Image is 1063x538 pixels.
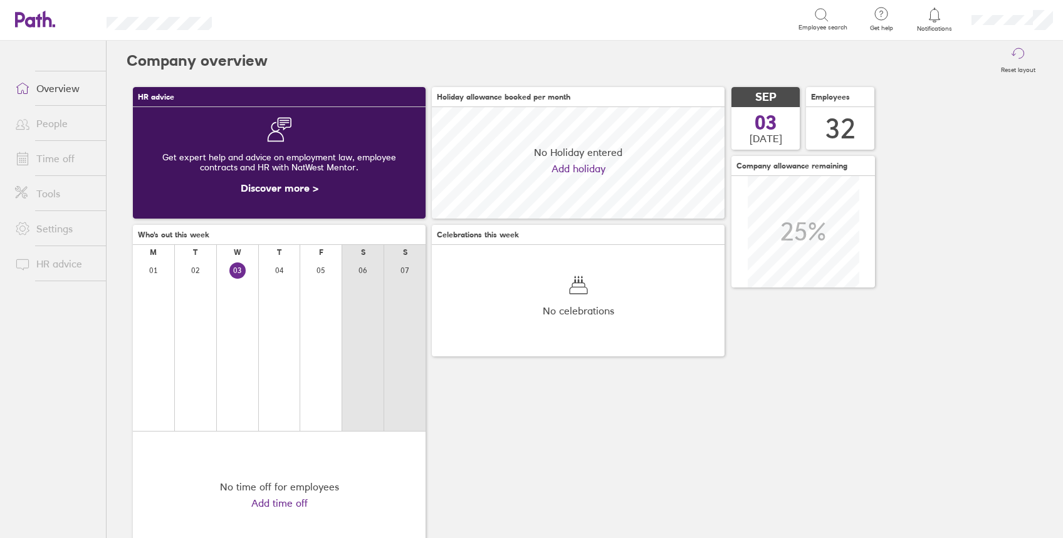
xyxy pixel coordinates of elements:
span: Notifications [914,25,955,33]
span: Holiday allowance booked per month [437,93,570,101]
span: [DATE] [750,133,782,144]
a: People [5,111,106,136]
label: Reset layout [993,63,1043,74]
div: F [319,248,323,257]
div: Search [246,13,278,24]
a: Add time off [251,497,308,509]
span: Employee search [799,24,847,31]
div: Get expert help and advice on employment law, employee contracts and HR with NatWest Mentor. [143,142,416,182]
span: Celebrations this week [437,230,519,239]
div: S [403,248,407,257]
span: Company allowance remaining [736,162,847,170]
h2: Company overview [127,41,268,81]
a: Add holiday [552,163,605,174]
span: Employees [811,93,850,101]
div: W [234,248,241,257]
span: No celebrations [543,305,614,316]
div: S [361,248,365,257]
a: Settings [5,216,106,241]
div: T [277,248,281,257]
div: M [150,248,157,257]
button: Reset layout [993,41,1043,81]
div: No time off for employees [220,481,339,492]
div: 32 [825,113,856,145]
a: Notifications [914,6,955,33]
span: Get help [861,24,902,32]
span: SEP [755,91,777,104]
a: Time off [5,146,106,171]
div: T [193,248,197,257]
a: Discover more > [241,182,318,194]
span: HR advice [138,93,174,101]
a: Overview [5,76,106,101]
a: HR advice [5,251,106,276]
a: Tools [5,181,106,206]
span: 03 [755,113,777,133]
span: Who's out this week [138,230,209,239]
span: No Holiday entered [534,147,622,158]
